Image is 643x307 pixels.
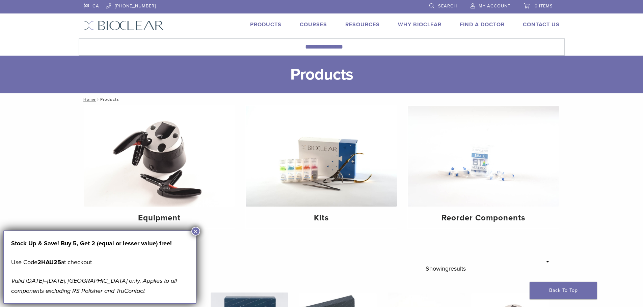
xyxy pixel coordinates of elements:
a: Reorder Components [408,106,559,228]
a: Contact Us [523,21,560,28]
img: Kits [246,106,397,207]
h4: Reorder Components [413,212,554,224]
a: Resources [345,21,380,28]
p: Use Code at checkout [11,257,189,267]
span: / [96,98,100,101]
img: Reorder Components [408,106,559,207]
span: My Account [479,3,510,9]
a: Why Bioclear [398,21,441,28]
a: Kits [246,106,397,228]
a: Equipment [84,106,235,228]
span: Search [438,3,457,9]
p: Showing results [426,262,466,276]
h4: Equipment [89,212,230,224]
a: Courses [300,21,327,28]
img: Bioclear [84,21,164,30]
span: 0 items [535,3,553,9]
strong: Stock Up & Save! Buy 5, Get 2 (equal or lesser value) free! [11,240,172,247]
h4: Kits [251,212,392,224]
button: Close [191,227,200,236]
strong: 2HAU25 [37,258,61,266]
a: Products [250,21,282,28]
nav: Products [79,93,565,105]
a: Back To Top [530,282,597,299]
a: Find A Doctor [460,21,505,28]
img: Equipment [84,106,235,207]
a: Home [81,97,96,102]
em: Valid [DATE]–[DATE], [GEOGRAPHIC_DATA] only. Applies to all components excluding RS Polisher and ... [11,277,177,295]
